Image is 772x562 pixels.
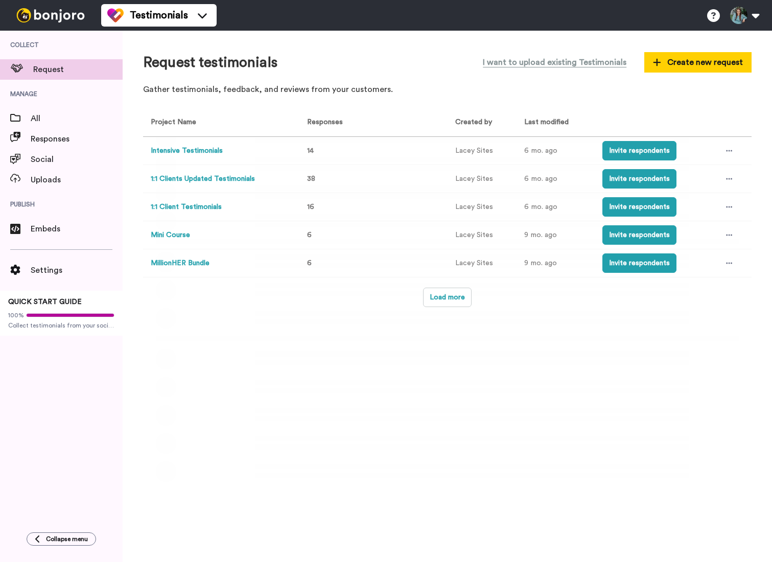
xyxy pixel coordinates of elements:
span: Responses [31,133,123,145]
img: bj-logo-header-white.svg [12,8,89,22]
span: Settings [31,264,123,276]
p: Gather testimonials, feedback, and reviews from your customers. [143,84,752,96]
td: 6 mo. ago [517,137,595,165]
button: Mini Course [151,230,190,241]
span: Uploads [31,174,123,186]
span: Collapse menu [46,535,88,543]
button: 1:1 Clients Updated Testimonials [151,174,255,184]
button: Invite respondents [602,197,676,217]
span: 100% [8,311,24,319]
span: Embeds [31,223,123,235]
td: Lacey Sites [448,137,517,165]
button: Invite respondents [602,225,676,245]
span: 6 [307,260,312,267]
button: Invite respondents [602,253,676,273]
td: 9 mo. ago [517,221,595,249]
td: 6 mo. ago [517,165,595,193]
td: Lacey Sites [448,193,517,221]
span: 6 [307,231,312,239]
span: 14 [307,147,314,154]
span: 38 [307,175,315,182]
td: Lacey Sites [448,249,517,277]
img: tm-color.svg [107,7,124,24]
td: Lacey Sites [448,221,517,249]
button: Invite respondents [602,169,676,189]
button: I want to upload existing Testimonials [475,51,634,74]
button: Load more [423,288,472,307]
th: Created by [448,109,517,137]
span: Responses [303,119,343,126]
span: QUICK START GUIDE [8,298,82,306]
span: All [31,112,123,125]
span: I want to upload existing Testimonials [483,56,626,68]
th: Project Name [143,109,295,137]
button: Create new request [644,52,752,73]
td: 6 mo. ago [517,193,595,221]
span: Testimonials [130,8,188,22]
span: Collect testimonials from your socials [8,321,114,330]
td: Lacey Sites [448,165,517,193]
th: Last modified [517,109,595,137]
button: Invite respondents [602,141,676,160]
h1: Request testimonials [143,55,277,71]
span: Request [33,63,123,76]
span: 16 [307,203,314,210]
td: 9 mo. ago [517,249,595,277]
button: MillionHER Bundle [151,258,209,269]
button: Collapse menu [27,532,96,546]
button: Intensive Testimonials [151,146,223,156]
span: Social [31,153,123,166]
span: Create new request [653,56,743,68]
button: 1:1 Client Testimonials [151,202,222,213]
